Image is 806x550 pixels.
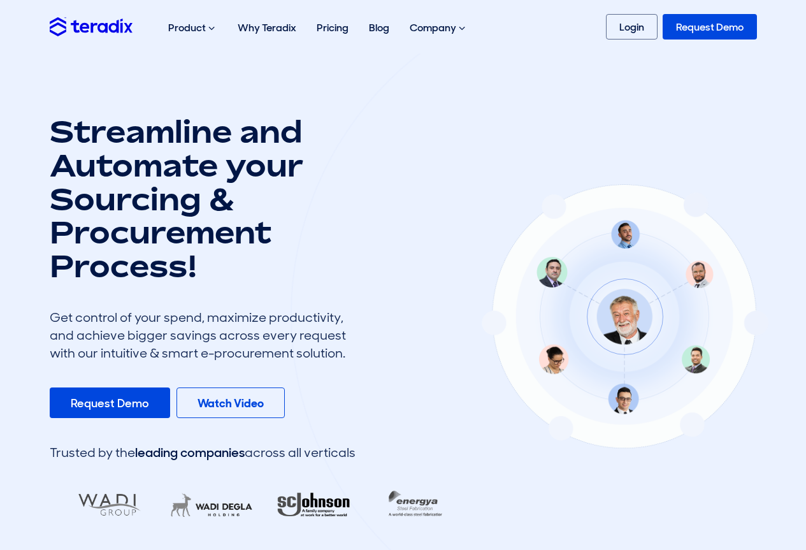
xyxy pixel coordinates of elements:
b: Watch Video [198,396,264,411]
div: Product [158,8,227,48]
img: Teradix logo [50,17,133,36]
span: leading companies [135,444,245,461]
a: Pricing [306,8,359,48]
div: Get control of your spend, maximize productivity, and achieve bigger savings across every request... [50,308,356,362]
a: Login [606,14,658,40]
div: Trusted by the across all verticals [50,444,356,461]
a: Watch Video [176,387,285,418]
h1: Streamline and Automate your Sourcing & Procurement Process! [50,115,356,283]
img: LifeMakers [160,484,263,526]
div: Company [399,8,478,48]
img: RA [262,484,365,526]
a: Why Teradix [227,8,306,48]
a: Blog [359,8,399,48]
a: Request Demo [50,387,170,418]
a: Request Demo [663,14,757,40]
